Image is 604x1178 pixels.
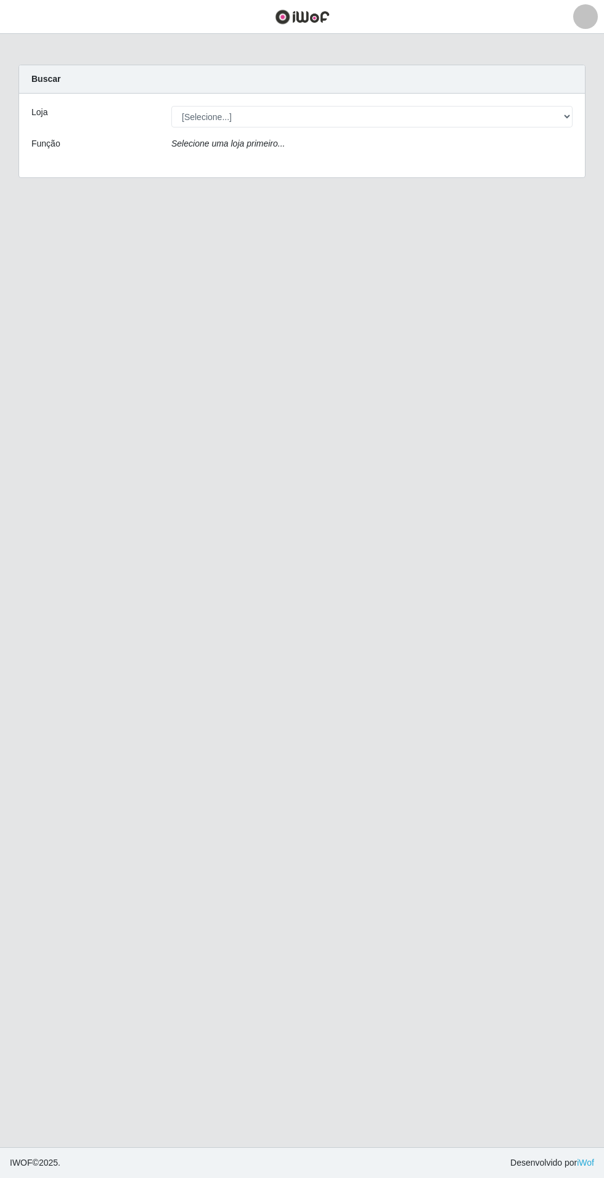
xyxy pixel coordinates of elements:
a: iWof [577,1158,594,1168]
i: Selecione uma loja primeiro... [171,139,285,148]
label: Função [31,137,60,150]
strong: Buscar [31,74,60,84]
span: Desenvolvido por [510,1156,594,1169]
span: IWOF [10,1158,33,1168]
span: © 2025 . [10,1156,60,1169]
label: Loja [31,106,47,119]
img: CoreUI Logo [275,9,330,25]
